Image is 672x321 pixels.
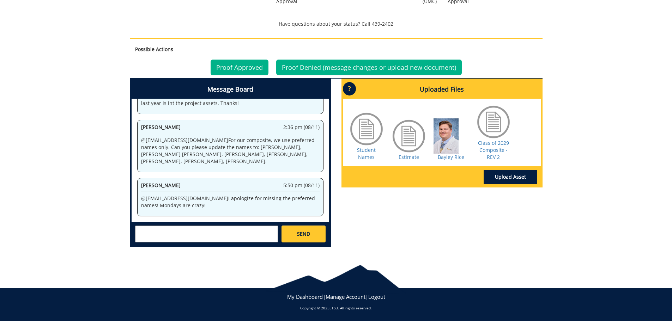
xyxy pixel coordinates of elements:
[141,195,320,209] p: @ [EMAIL_ADDRESS][DOMAIN_NAME] I apologize for missing the preferred names! Mondays are crazy!
[283,124,320,131] span: 2:36 pm (08/11)
[141,182,181,189] span: [PERSON_NAME]
[132,80,329,99] h4: Message Board
[484,170,537,184] a: Upload Asset
[357,147,376,160] a: Student Names
[135,46,173,53] strong: Possible Actions
[141,137,320,165] p: @ [EMAIL_ADDRESS][DOMAIN_NAME] For our composite, we use preferred names only. Can you please upd...
[399,154,419,160] a: Estimate
[368,293,385,300] a: Logout
[343,80,541,99] h4: Uploaded Files
[478,140,509,160] a: Class of 2029 Composite - REV 2
[135,226,278,242] textarea: messageToSend
[438,154,464,160] a: Bayley Rice
[141,124,181,130] span: [PERSON_NAME]
[281,226,325,242] a: SEND
[130,20,543,27] p: Have questions about your status? Call 439-2402
[329,305,338,310] a: ETSU
[283,182,320,189] span: 5:50 pm (08/11)
[287,293,323,300] a: My Dashboard
[343,82,356,95] p: ?
[326,293,365,300] a: Manage Account
[211,60,268,75] a: Proof Approved
[297,230,310,237] span: SEND
[276,60,462,75] a: Proof Denied (message changes or upload new document)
